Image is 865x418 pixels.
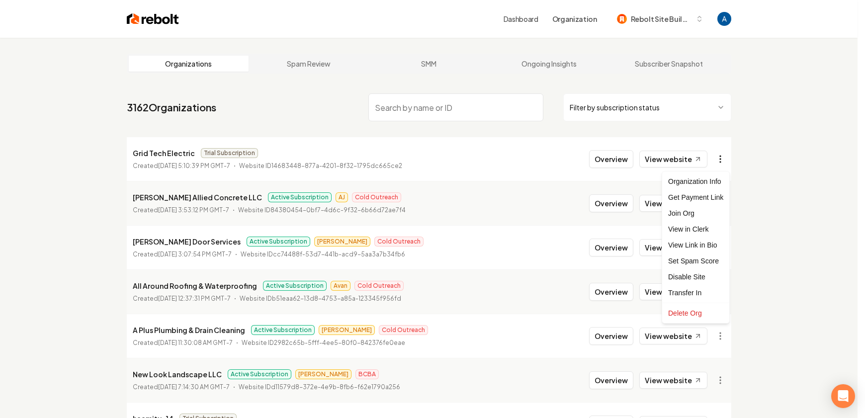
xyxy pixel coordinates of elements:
div: Organization Info [664,173,727,189]
a: View Link in Bio [664,237,727,253]
div: Disable Site [664,269,727,285]
div: Set Spam Score [664,253,727,269]
div: Get Payment Link [664,189,727,205]
a: View in Clerk [664,221,727,237]
div: Transfer In [664,285,727,301]
div: Delete Org [664,305,727,321]
div: Join Org [664,205,727,221]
